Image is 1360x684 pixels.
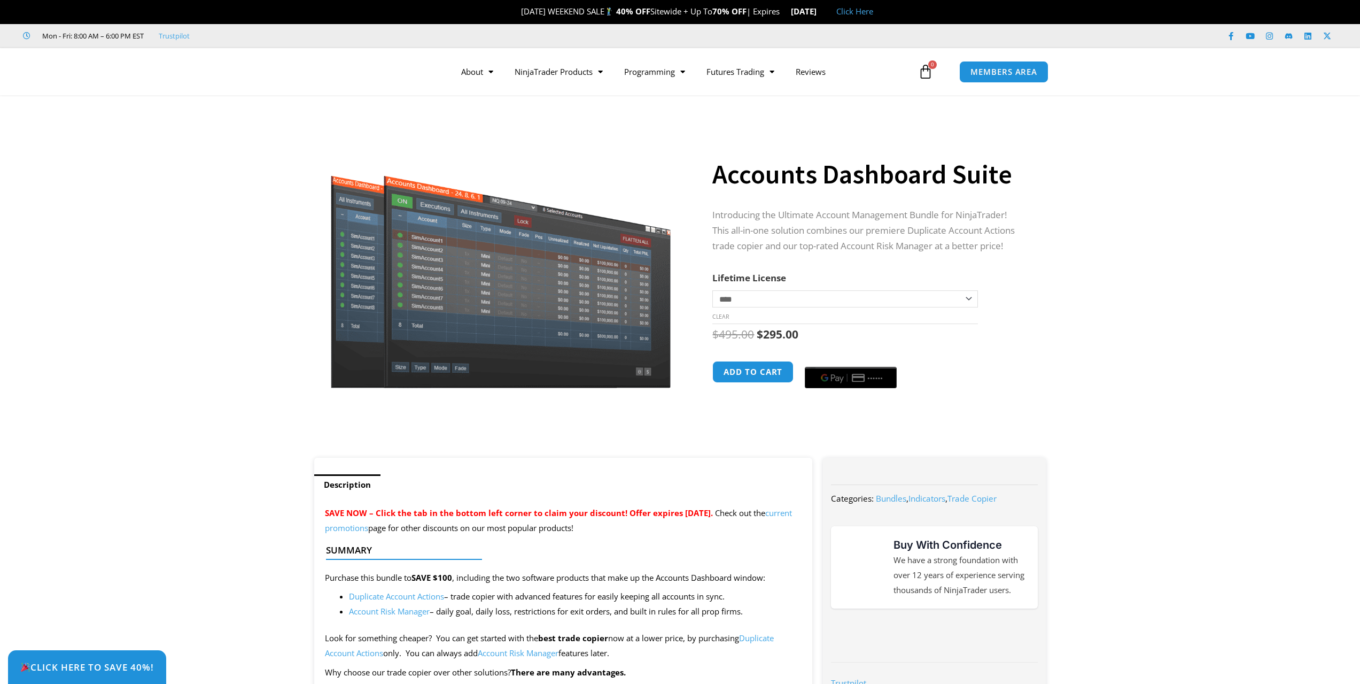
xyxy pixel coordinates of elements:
bdi: 295.00 [757,327,798,342]
img: LogoAI | Affordable Indicators – NinjaTrader [297,52,412,91]
a: Clear options [712,313,729,320]
a: Indicators [908,493,945,504]
strong: best trade copier [538,633,608,643]
span: Click Here to save 40%! [20,663,154,672]
h4: Summary [326,545,792,556]
img: mark thumbs good 43913 | Affordable Indicators – NinjaTrader [842,548,880,587]
img: ⌛ [780,7,788,16]
span: MEMBERS AREA [970,68,1037,76]
a: Programming [613,59,696,84]
p: Look for something cheaper? You can get started with the now at a lower price, by purchasing only... [325,631,802,661]
li: – daily goal, daily loss, restrictions for exit orders, and built in rules for all prop firms. [349,604,802,619]
span: $ [757,327,763,342]
iframe: Secure payment input frame [803,359,899,360]
span: [DATE] WEEKEND SALE Sitewide + Up To | Expires [510,6,790,17]
a: Trustpilot [159,29,190,42]
span: SAVE NOW – Click the tab in the bottom left corner to claim your discount! Offer expires [DATE]. [325,508,713,518]
a: Description [314,474,380,495]
a: Duplicate Account Actions [349,591,444,602]
p: Purchase this bundle to , including the two software products that make up the Accounts Dashboard... [325,571,802,586]
span: $ [712,327,719,342]
text: •••••• [868,374,884,382]
a: Account Risk Manager [349,606,430,617]
a: Bundles [876,493,906,504]
a: Trade Copier [947,493,997,504]
button: Add to cart [712,361,794,383]
span: , , [876,493,997,504]
a: MEMBERS AREA [959,61,1048,83]
strong: 70% OFF [712,6,747,17]
nav: Menu [450,59,915,84]
img: 🎉 [21,663,30,672]
span: Categories: [831,493,874,504]
p: Introducing the Ultimate Account Management Bundle for NinjaTrader! This all-in-one solution comb... [712,207,1024,254]
img: 🏭 [817,7,825,16]
a: Account Risk Manager [478,648,558,658]
a: 🎉Click Here to save 40%! [8,650,166,684]
strong: SAVE $100 [411,572,452,583]
span: Mon - Fri: 8:00 AM – 6:00 PM EST [40,29,144,42]
img: Screenshot 2024-08-26 155710eeeee [329,114,673,388]
img: 🏌️‍♂️ [605,7,613,16]
button: Buy with GPay [805,367,897,388]
h1: Accounts Dashboard Suite [712,156,1024,193]
a: 0 [902,56,949,87]
strong: 40% OFF [616,6,650,17]
img: 🎉 [512,7,520,16]
p: We have a strong foundation with over 12 years of experience serving thousands of NinjaTrader users. [893,553,1027,598]
label: Lifetime License [712,272,786,284]
li: – trade copier with advanced features for easily keeping all accounts in sync. [349,589,802,604]
strong: [DATE] [791,6,826,17]
h3: Buy With Confidence [893,537,1027,553]
a: Futures Trading [696,59,785,84]
p: Check out the page for other discounts on our most popular products! [325,506,802,536]
a: NinjaTrader Products [504,59,613,84]
a: Click Here [836,6,873,17]
a: About [450,59,504,84]
bdi: 495.00 [712,327,754,342]
a: Reviews [785,59,836,84]
img: NinjaTrader Wordmark color RGB | Affordable Indicators – NinjaTrader [854,626,1015,646]
span: 0 [928,60,937,69]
